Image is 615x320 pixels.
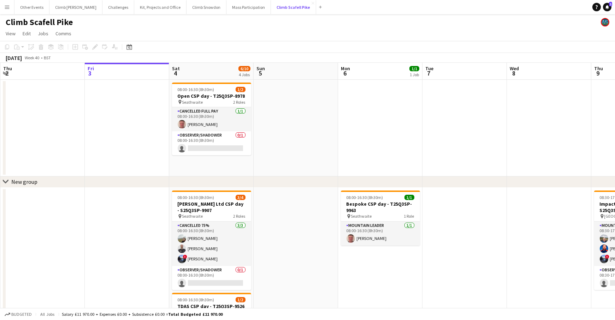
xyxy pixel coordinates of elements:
[340,69,350,77] span: 6
[236,195,246,200] span: 3/4
[404,195,414,200] span: 1/1
[239,72,250,77] div: 4 Jobs
[341,65,350,72] span: Mon
[255,69,265,77] span: 5
[2,69,12,77] span: 2
[44,55,51,60] div: BST
[87,69,94,77] span: 3
[226,0,271,14] button: Mass Participation
[4,310,33,318] button: Budgeted
[172,191,251,290] app-job-card: 08:00-16:30 (8h30m)3/4[PERSON_NAME] Ltd CSP day - S25Q3SP-9907 Seathwaite2 RolesCancelled 75%3/30...
[509,69,519,77] span: 8
[11,312,32,317] span: Budgeted
[62,312,223,317] div: Salary £11 970.00 + Expenses £0.00 + Subsistence £0.00 =
[182,213,203,219] span: Seathwaite
[172,65,180,72] span: Sat
[425,65,433,72] span: Tue
[39,312,56,317] span: All jobs
[410,72,419,77] div: 1 Job
[603,3,611,11] a: 1
[171,69,180,77] span: 4
[409,66,419,71] span: 1/1
[256,65,265,72] span: Sun
[172,107,251,131] app-card-role: Cancelled full pay1/108:00-16:30 (8h30m)[PERSON_NAME]
[35,29,51,38] a: Jobs
[510,65,519,72] span: Wed
[178,297,214,302] span: 08:00-16:30 (8h30m)
[55,30,71,37] span: Comms
[172,131,251,155] app-card-role: Observer/Shadower0/108:00-16:30 (8h30m)
[172,93,251,99] h3: Open CSP day - T25Q3SP-8978
[11,178,37,185] div: New group
[20,29,34,38] a: Edit
[172,222,251,266] app-card-role: Cancelled 75%3/308:00-16:30 (8h30m)[PERSON_NAME][PERSON_NAME]![PERSON_NAME]
[3,29,18,38] a: View
[593,69,603,77] span: 9
[341,222,420,246] app-card-role: Mountain Leader1/108:00-16:30 (8h30m)[PERSON_NAME]
[53,29,74,38] a: Comms
[351,213,372,219] span: Seathwaite
[233,99,246,105] span: 2 Roles
[601,18,609,26] app-user-avatar: Staff RAW Adventures
[172,201,251,213] h3: [PERSON_NAME] Ltd CSP day - S25Q3SP-9907
[23,55,41,60] span: Week 40
[102,0,134,14] button: Challenges
[49,0,102,14] button: Climb [PERSON_NAME]
[605,255,609,259] span: !
[187,0,226,14] button: Climb Snowdon
[178,87,214,92] span: 08:00-16:30 (8h30m)
[236,87,246,92] span: 1/2
[23,30,31,37] span: Edit
[3,65,12,72] span: Thu
[88,65,94,72] span: Fri
[404,213,414,219] span: 1 Role
[172,303,251,309] h3: TDAS CSP day - T25Q3SP-9526
[182,99,203,105] span: Seathwaite
[172,83,251,155] app-job-card: 08:00-16:30 (8h30m)1/2Open CSP day - T25Q3SP-8978 Seathwaite2 RolesCancelled full pay1/108:00-16:...
[271,0,316,14] button: Climb Scafell Pike
[341,201,420,213] h3: Bespoke CSP day - T25Q3SP-9963
[6,54,22,61] div: [DATE]
[178,195,214,200] span: 08:00-16:30 (8h30m)
[172,266,251,290] app-card-role: Observer/Shadower0/108:00-16:30 (8h30m)
[236,297,246,302] span: 1/2
[238,66,250,71] span: 6/10
[38,30,48,37] span: Jobs
[14,0,49,14] button: Other Events
[609,2,612,6] span: 1
[134,0,187,14] button: Kit, Projects and Office
[341,191,420,246] app-job-card: 08:00-16:30 (8h30m)1/1Bespoke CSP day - T25Q3SP-9963 Seathwaite1 RoleMountain Leader1/108:00-16:3...
[168,312,223,317] span: Total Budgeted £11 970.00
[594,65,603,72] span: Thu
[424,69,433,77] span: 7
[233,213,246,219] span: 2 Roles
[347,195,383,200] span: 08:00-16:30 (8h30m)
[6,30,16,37] span: View
[183,255,187,259] span: !
[6,17,73,28] h1: Climb Scafell Pike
